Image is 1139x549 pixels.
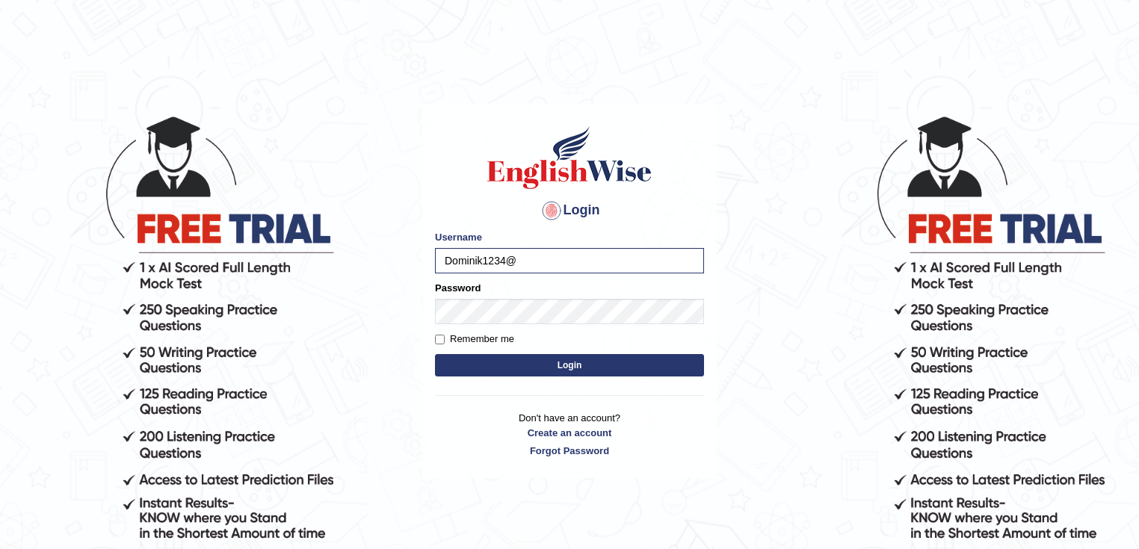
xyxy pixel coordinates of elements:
label: Password [435,281,481,295]
h4: Login [435,199,704,223]
button: Login [435,354,704,376]
label: Username [435,230,482,244]
p: Don't have an account? [435,411,704,457]
input: Remember me [435,335,445,344]
img: Logo of English Wise sign in for intelligent practice with AI [484,124,655,191]
a: Create an account [435,426,704,440]
a: Forgot Password [435,444,704,458]
label: Remember me [435,332,514,347]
